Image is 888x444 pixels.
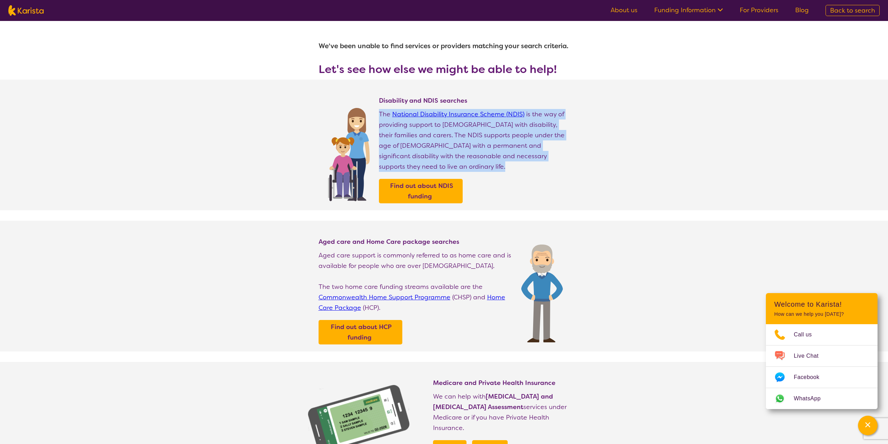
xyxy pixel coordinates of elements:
p: We can help with services under Medicare or if you have Private Health Insurance. [433,391,570,433]
span: WhatsApp [794,393,829,404]
a: For Providers [740,6,778,14]
b: Find out about HCP funding [331,323,391,342]
h4: Aged care and Home Care package searches [319,238,514,246]
img: Find Age care and home care package services and providers [521,245,563,342]
a: Web link opens in a new tab. [766,388,878,409]
span: Facebook [794,372,828,383]
a: Find out about HCP funding [320,322,401,343]
b: [MEDICAL_DATA] and [MEDICAL_DATA] Assessment [433,392,553,411]
p: How can we help you [DATE]? [774,311,869,317]
span: Back to search [830,6,875,15]
p: The is the way of providing support to [DEMOGRAPHIC_DATA] with disability, their families and car... [379,109,570,172]
div: Channel Menu [766,293,878,409]
img: Find NDIS and Disability services and providers [326,103,372,201]
p: Aged care support is commonly referred to as home care and is available for people who are over [... [319,250,514,271]
b: Find out about NDIS funding [390,182,453,201]
ul: Choose channel [766,324,878,409]
img: Karista logo [8,5,44,16]
p: The two home care funding streams available are the (CHSP) and (HCP). [319,282,514,313]
span: Call us [794,329,820,340]
h4: Disability and NDIS searches [379,96,570,105]
h1: We've been unable to find services or providers matching your search criteria. [319,38,570,54]
a: Back to search [826,5,880,16]
h4: Medicare and Private Health Insurance [433,379,570,387]
a: National Disability Insurance Scheme (NDIS) [392,110,524,118]
button: Channel Menu [858,416,878,435]
a: Funding Information [654,6,723,14]
span: Live Chat [794,351,827,361]
a: Blog [795,6,809,14]
a: About us [611,6,637,14]
h2: Welcome to Karista! [774,300,869,308]
a: Commonwealth Home Support Programme [319,293,450,301]
h3: Let's see how else we might be able to help! [319,63,570,75]
a: Find out about NDIS funding [381,181,461,202]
